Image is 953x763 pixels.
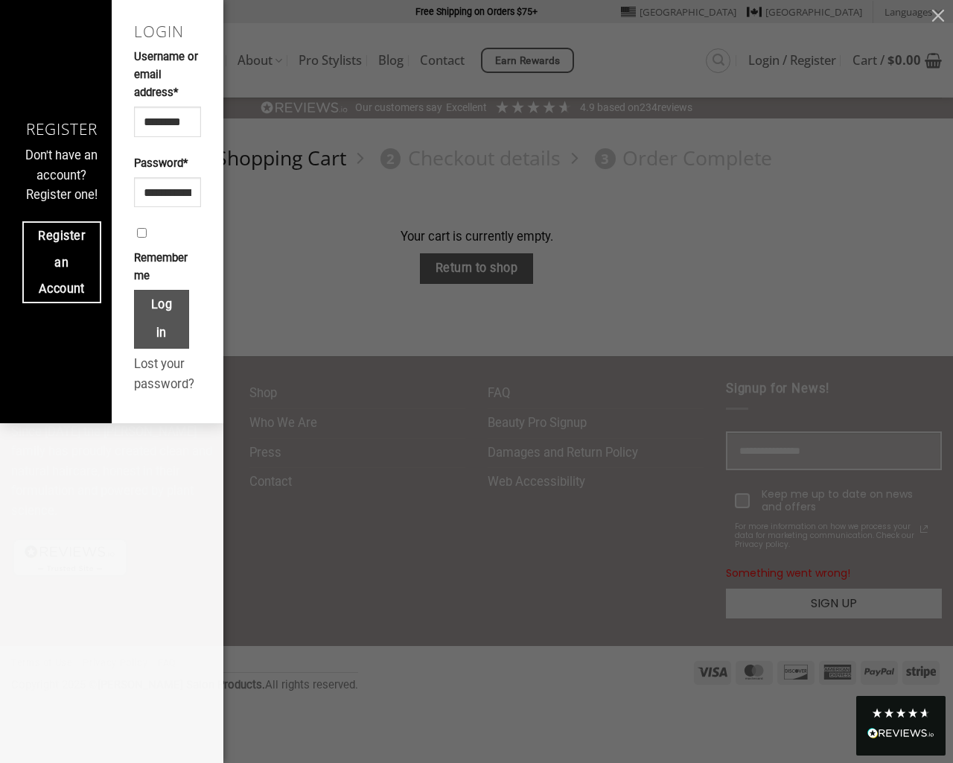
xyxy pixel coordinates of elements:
[22,120,101,139] h3: Register
[134,251,188,282] span: Remember me
[867,728,934,738] img: REVIEWS.io
[856,696,946,756] div: Read All Reviews
[871,707,931,719] div: 4.8 Stars
[22,221,101,303] a: Register an Account
[134,290,189,349] button: Log in
[134,22,201,41] h2: Login
[137,228,147,238] input: Remember me
[134,357,194,391] a: Lost your password?
[134,48,201,102] label: Username or email address
[22,146,101,206] p: Don't have an account? Register one!
[867,725,934,744] div: Read All Reviews
[134,155,201,173] label: Password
